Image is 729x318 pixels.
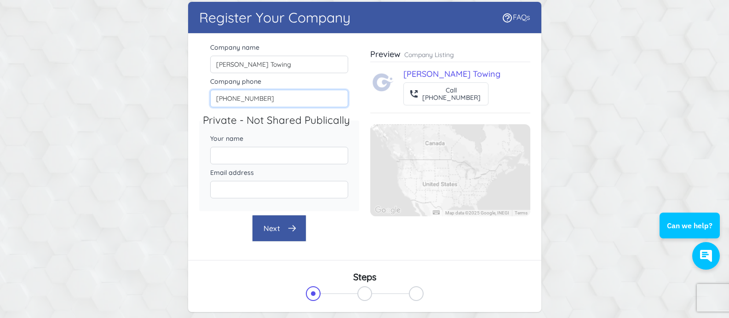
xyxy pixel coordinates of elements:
[203,113,363,128] legend: Private - Not Shared Publically
[403,69,500,79] a: [PERSON_NAME] Towing
[210,134,348,143] label: Your name
[199,272,530,283] h3: Steps
[210,43,348,52] label: Company name
[403,82,488,105] button: Call[PHONE_NUMBER]
[252,215,306,242] button: Next
[445,210,509,215] span: Map data ©2025 Google, INEGI
[404,50,454,59] p: Company Listing
[372,71,394,93] img: Towing.com Logo
[502,12,530,22] a: FAQs
[210,77,348,86] label: Company phone
[653,187,729,279] iframe: Conversations
[210,168,348,177] label: Email address
[515,210,528,215] a: Terms (opens in new tab)
[433,210,439,214] button: Keyboard shortcuts
[373,204,403,216] img: Google
[199,9,350,26] h1: Register Your Company
[422,87,481,101] div: Call [PHONE_NUMBER]
[370,49,401,60] h3: Preview
[373,204,403,216] a: Open this area in Google Maps (opens a new window)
